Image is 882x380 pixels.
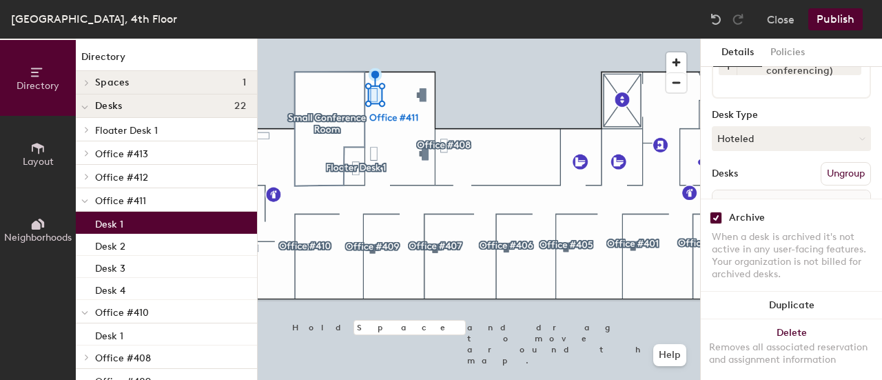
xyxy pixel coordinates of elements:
[712,168,738,179] div: Desks
[95,307,149,319] span: Office #410
[17,80,59,92] span: Directory
[712,231,871,281] div: When a desk is archived it's not active in any user-facing features. Your organization is not bil...
[23,156,54,168] span: Layout
[95,352,151,364] span: Office #408
[95,214,123,230] p: Desk 1
[808,8,863,30] button: Publish
[712,110,871,121] div: Desk Type
[95,101,122,112] span: Desks
[729,212,765,223] div: Archive
[95,237,125,252] p: Desk 2
[234,101,246,112] span: 22
[95,326,123,342] p: Desk 1
[821,162,871,186] button: Ungroup
[95,281,125,297] p: Desk 4
[95,195,146,207] span: Office #411
[95,172,148,183] span: Office #412
[95,125,158,137] span: Floater Desk 1
[712,126,871,151] button: Hoteled
[4,232,72,243] span: Neighborhoods
[653,344,686,366] button: Help
[767,8,794,30] button: Close
[715,192,757,217] span: Name
[709,341,874,366] div: Removes all associated reservation and assignment information
[11,10,177,28] div: [GEOGRAPHIC_DATA], 4th Floor
[76,50,257,71] h1: Directory
[95,148,148,160] span: Office #413
[713,39,762,67] button: Details
[709,12,723,26] img: Undo
[701,319,882,380] button: DeleteRemoves all associated reservation and assignment information
[731,12,745,26] img: Redo
[701,292,882,319] button: Duplicate
[95,77,130,88] span: Spaces
[243,77,246,88] span: 1
[762,39,813,67] button: Policies
[95,259,125,274] p: Desk 3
